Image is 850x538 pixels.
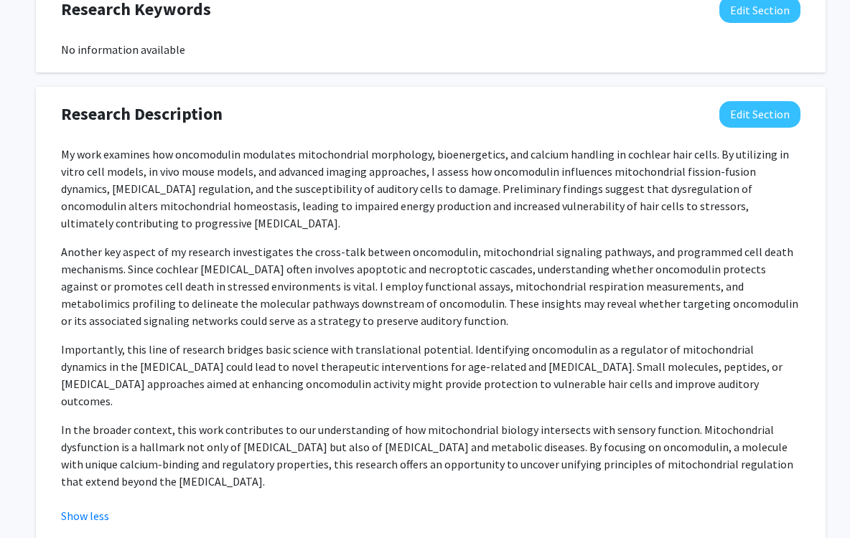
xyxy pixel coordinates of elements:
button: Edit Research Description [719,101,800,128]
button: Show less [61,507,109,524]
p: My work examines how oncomodulin modulates mitochondrial morphology, bioenergetics, and calcium h... [61,146,800,232]
p: Importantly, this line of research bridges basic science with translational potential. Identifyin... [61,341,800,410]
p: In the broader context, this work contributes to our understanding of how mitochondrial biology i... [61,421,800,490]
div: No information available [61,41,800,58]
iframe: Chat [11,473,61,527]
span: Research Description [61,101,223,127]
p: Another key aspect of my research investigates the cross-talk between oncomodulin, mitochondrial ... [61,243,800,329]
